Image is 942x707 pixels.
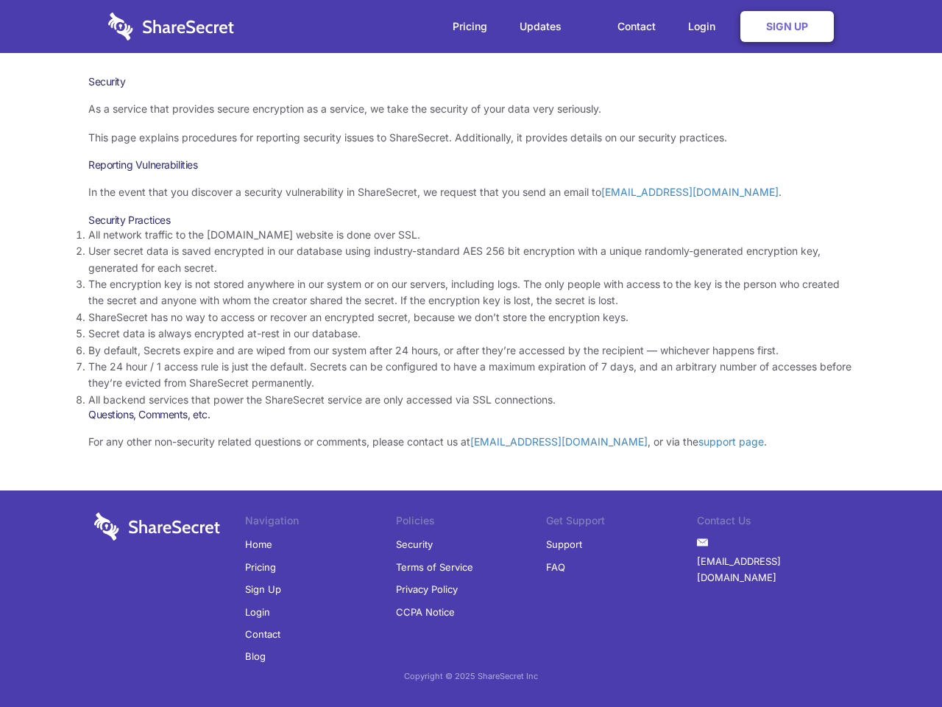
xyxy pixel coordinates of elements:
[88,276,854,309] li: The encryption key is not stored anywhere in our system or on our servers, including logs. The on...
[697,550,848,589] a: [EMAIL_ADDRESS][DOMAIN_NAME]
[396,601,455,623] a: CCPA Notice
[88,214,854,227] h3: Security Practices
[88,101,854,117] p: As a service that provides secure encryption as a service, we take the security of your data very...
[88,227,854,243] li: All network traffic to the [DOMAIN_NAME] website is done over SSL.
[88,342,854,359] li: By default, Secrets expire and are wiped from our system after 24 hours, or after they’re accesse...
[88,309,854,326] li: ShareSecret has no way to access or recover an encrypted secret, because we don’t store the encry...
[396,556,473,578] a: Terms of Service
[396,533,433,555] a: Security
[546,533,582,555] a: Support
[88,243,854,276] li: User secret data is saved encrypted in our database using industry-standard AES 256 bit encryptio...
[546,513,697,533] li: Get Support
[698,435,764,448] a: support page
[88,392,854,408] li: All backend services that power the ShareSecret service are only accessed via SSL connections.
[245,623,280,645] a: Contact
[470,435,648,448] a: [EMAIL_ADDRESS][DOMAIN_NAME]
[697,513,848,533] li: Contact Us
[88,158,854,172] h3: Reporting Vulnerabilities
[108,13,234,41] img: logo-wordmark-white-trans-d4663122ce5f474addd5e946df7df03e33cb6a1c49d2221995e7729f52c070b2.svg
[245,513,396,533] li: Navigation
[245,556,276,578] a: Pricing
[88,326,854,342] li: Secret data is always encrypted at-rest in our database.
[245,645,266,667] a: Blog
[603,4,670,49] a: Contact
[673,4,737,49] a: Login
[88,75,854,88] h1: Security
[396,513,547,533] li: Policies
[245,533,272,555] a: Home
[88,359,854,392] li: The 24 hour / 1 access rule is just the default. Secrets can be configured to have a maximum expi...
[601,186,779,198] a: [EMAIL_ADDRESS][DOMAIN_NAME]
[88,408,854,421] h3: Questions, Comments, etc.
[438,4,502,49] a: Pricing
[740,11,834,42] a: Sign Up
[88,130,854,146] p: This page explains procedures for reporting security issues to ShareSecret. Additionally, it prov...
[88,184,854,200] p: In the event that you discover a security vulnerability in ShareSecret, we request that you send ...
[94,513,220,541] img: logo-wordmark-white-trans-d4663122ce5f474addd5e946df7df03e33cb6a1c49d2221995e7729f52c070b2.svg
[546,556,565,578] a: FAQ
[245,601,270,623] a: Login
[396,578,458,600] a: Privacy Policy
[245,578,281,600] a: Sign Up
[88,434,854,450] p: For any other non-security related questions or comments, please contact us at , or via the .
